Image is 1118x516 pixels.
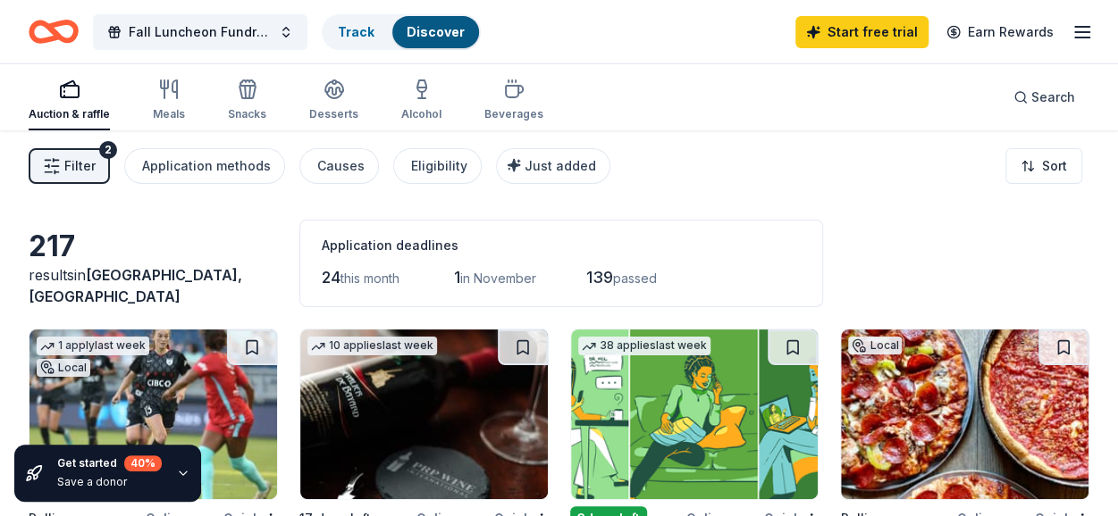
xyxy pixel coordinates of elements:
[401,107,441,121] div: Alcohol
[29,266,242,305] span: [GEOGRAPHIC_DATA], [GEOGRAPHIC_DATA]
[29,148,110,184] button: Filter2
[841,329,1089,499] img: Image for Georgio's Chicago Pizzeria & Pub
[578,337,710,355] div: 38 applies last week
[586,268,613,287] span: 139
[57,475,162,489] div: Save a donor
[454,268,460,287] span: 1
[307,337,437,355] div: 10 applies last week
[93,14,307,50] button: Fall Luncheon Fundraiser
[525,158,596,173] span: Just added
[1042,155,1067,177] span: Sort
[322,235,801,256] div: Application deadlines
[29,229,278,264] div: 217
[29,264,278,307] div: results
[309,107,358,121] div: Desserts
[999,79,1089,115] button: Search
[322,268,340,287] span: 24
[317,155,365,177] div: Causes
[322,14,481,50] button: TrackDiscover
[460,270,536,286] span: in November
[496,148,610,184] button: Just added
[848,337,902,354] div: Local
[484,107,543,121] div: Beverages
[401,71,441,130] button: Alcohol
[124,148,285,184] button: Application methods
[411,155,467,177] div: Eligibility
[1005,148,1082,184] button: Sort
[29,266,242,305] span: in
[393,148,482,184] button: Eligibility
[64,155,96,177] span: Filter
[29,329,277,499] img: Image for Chicago Red Stars
[29,11,79,53] a: Home
[29,107,110,121] div: Auction & raffle
[142,155,271,177] div: Application methods
[37,359,90,377] div: Local
[153,71,185,130] button: Meals
[57,455,162,471] div: Get started
[299,148,379,184] button: Causes
[1031,87,1075,108] span: Search
[37,337,149,355] div: 1 apply last week
[936,16,1064,48] a: Earn Rewards
[300,329,548,499] img: Image for PRP Wine International
[228,107,266,121] div: Snacks
[338,24,374,39] a: Track
[407,24,465,39] a: Discover
[613,270,657,286] span: passed
[340,270,399,286] span: this month
[795,16,929,48] a: Start free trial
[153,107,185,121] div: Meals
[484,71,543,130] button: Beverages
[124,455,162,471] div: 40 %
[571,329,819,499] img: Image for BetterHelp Social Impact
[129,21,272,43] span: Fall Luncheon Fundraiser
[309,71,358,130] button: Desserts
[228,71,266,130] button: Snacks
[99,141,117,159] div: 2
[29,71,110,130] button: Auction & raffle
